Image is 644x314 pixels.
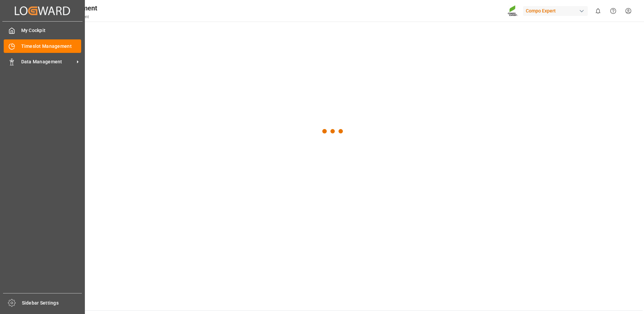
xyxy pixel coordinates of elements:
a: My Cockpit [4,24,81,37]
span: Data Management [21,58,74,65]
button: show 0 new notifications [590,3,606,19]
span: Sidebar Settings [22,300,82,307]
img: Screenshot%202023-09-29%20at%2010.02.21.png_1712312052.png [508,5,518,17]
span: Timeslot Management [21,43,82,50]
div: Compo Expert [523,6,588,16]
span: My Cockpit [21,27,82,34]
button: Compo Expert [523,4,590,17]
a: Timeslot Management [4,39,81,53]
button: Help Center [606,3,621,19]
